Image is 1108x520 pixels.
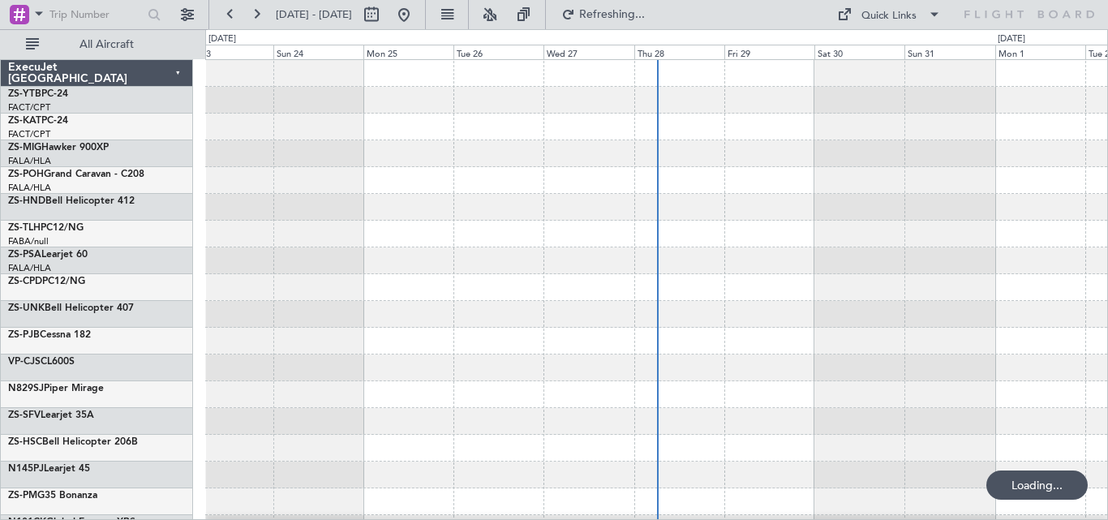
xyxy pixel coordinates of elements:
[8,330,91,340] a: ZS-PJBCessna 182
[8,384,104,393] a: N829SJPiper Mirage
[8,196,135,206] a: ZS-HNDBell Helicopter 412
[814,45,904,59] div: Sat 30
[8,437,42,447] span: ZS-HSC
[995,45,1085,59] div: Mon 1
[998,32,1025,46] div: [DATE]
[8,89,41,99] span: ZS-YTB
[8,116,68,126] a: ZS-KATPC-24
[986,471,1088,500] div: Loading...
[8,155,51,167] a: FALA/HLA
[8,437,138,447] a: ZS-HSCBell Helicopter 206B
[8,277,42,286] span: ZS-CPD
[8,464,90,474] a: N145PJLearjet 45
[8,410,94,420] a: ZS-SFVLearjet 35A
[453,45,543,59] div: Tue 26
[8,250,88,260] a: ZS-PSALearjet 60
[8,491,97,501] a: ZS-PMG35 Bonanza
[8,128,50,140] a: FACT/CPT
[8,196,45,206] span: ZS-HND
[8,357,75,367] a: VP-CJSCL600S
[8,170,44,179] span: ZS-POH
[8,384,44,393] span: N829SJ
[273,45,363,59] div: Sun 24
[724,45,814,59] div: Fri 29
[8,262,51,274] a: FALA/HLA
[8,143,41,153] span: ZS-MIG
[8,101,50,114] a: FACT/CPT
[8,464,44,474] span: N145PJ
[276,7,352,22] span: [DATE] - [DATE]
[8,330,40,340] span: ZS-PJB
[18,32,176,58] button: All Aircraft
[8,223,84,233] a: ZS-TLHPC12/NG
[8,116,41,126] span: ZS-KAT
[8,410,41,420] span: ZS-SFV
[183,45,273,59] div: Sat 23
[49,2,143,27] input: Trip Number
[363,45,453,59] div: Mon 25
[578,9,646,20] span: Refreshing...
[8,303,134,313] a: ZS-UNKBell Helicopter 407
[829,2,949,28] button: Quick Links
[8,250,41,260] span: ZS-PSA
[208,32,236,46] div: [DATE]
[8,143,109,153] a: ZS-MIGHawker 900XP
[8,277,85,286] a: ZS-CPDPC12/NG
[8,303,45,313] span: ZS-UNK
[904,45,994,59] div: Sun 31
[861,8,917,24] div: Quick Links
[634,45,724,59] div: Thu 28
[554,2,651,28] button: Refreshing...
[8,182,51,194] a: FALA/HLA
[8,89,68,99] a: ZS-YTBPC-24
[8,491,45,501] span: ZS-PMG
[8,357,41,367] span: VP-CJS
[8,235,49,247] a: FABA/null
[8,223,41,233] span: ZS-TLH
[42,39,171,50] span: All Aircraft
[8,170,144,179] a: ZS-POHGrand Caravan - C208
[543,45,633,59] div: Wed 27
